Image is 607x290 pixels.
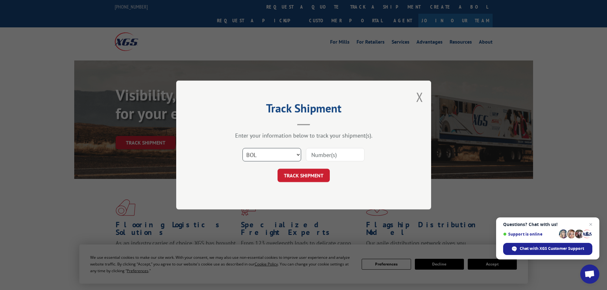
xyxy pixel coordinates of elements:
[208,132,399,139] div: Enter your information below to track your shipment(s).
[587,221,595,228] span: Close chat
[278,169,330,182] button: TRACK SHIPMENT
[520,246,584,251] span: Chat with XGS Customer Support
[306,148,365,161] input: Number(s)
[503,222,592,227] span: Questions? Chat with us!
[208,104,399,116] h2: Track Shipment
[580,265,599,284] div: Open chat
[503,243,592,255] div: Chat with XGS Customer Support
[503,232,557,237] span: Support is online
[416,88,423,105] button: Close modal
